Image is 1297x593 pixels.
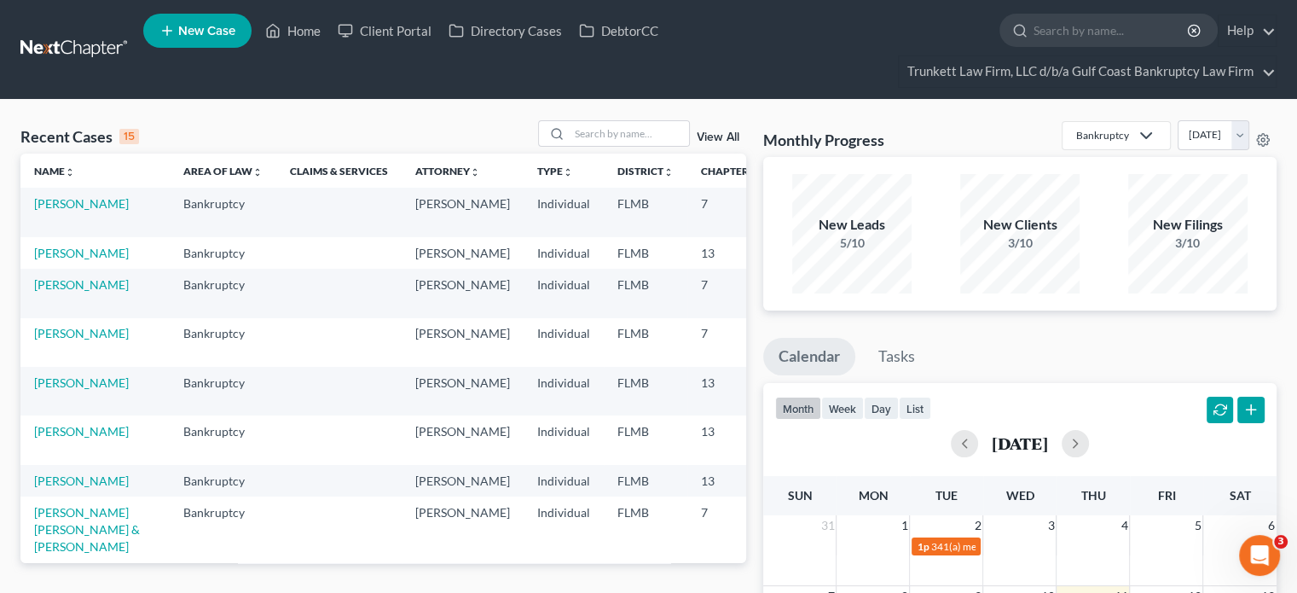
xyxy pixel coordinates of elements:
span: New Case [178,25,235,38]
div: New Leads [792,215,912,235]
span: Sat [1229,488,1250,503]
td: Individual [524,237,604,269]
td: Individual [524,367,604,416]
td: 7 [687,188,773,236]
td: Individual [524,318,604,367]
td: [PERSON_NAME] [402,318,524,367]
span: Sun [787,488,812,503]
td: Bankruptcy [170,188,276,236]
td: 13 [687,367,773,416]
th: Claims & Services [276,154,402,188]
span: Mon [858,488,888,503]
td: Bankruptcy [170,416,276,464]
span: Wed [1005,488,1034,503]
a: Nameunfold_more [34,165,75,177]
td: Bankruptcy [170,318,276,367]
td: Bankruptcy [170,269,276,317]
i: unfold_more [65,167,75,177]
span: 341(a) meeting for [PERSON_NAME] & [PERSON_NAME] [930,540,1185,553]
div: 3/10 [1128,235,1248,252]
button: list [899,397,931,420]
td: 13 [687,416,773,464]
td: FLMB [604,497,687,562]
input: Search by name... [1034,15,1190,46]
a: Calendar [763,338,855,375]
h2: [DATE] [992,434,1048,452]
td: FLMB [604,237,687,269]
td: FLMB [604,318,687,367]
span: 3 [1274,535,1288,549]
iframe: Intercom live chat [1239,535,1280,576]
span: 6 [1266,515,1277,536]
td: FLMB [604,367,687,416]
td: Individual [524,465,604,497]
div: 5/10 [792,235,912,252]
a: Help [1219,15,1276,46]
a: [PERSON_NAME] [PERSON_NAME] & [PERSON_NAME] [34,505,140,554]
td: Bankruptcy [170,497,276,562]
td: 7 [687,269,773,317]
button: month [775,397,821,420]
span: 5 [1192,515,1202,536]
td: Bankruptcy [170,367,276,416]
a: Home [257,15,329,46]
div: New Clients [960,215,1080,235]
h3: Monthly Progress [763,130,884,150]
a: [PERSON_NAME] [34,375,129,390]
td: Individual [524,416,604,464]
a: [PERSON_NAME] [34,277,129,292]
i: unfold_more [252,167,263,177]
td: [PERSON_NAME] [402,237,524,269]
td: Individual [524,188,604,236]
div: Bankruptcy [1076,128,1129,142]
td: Individual [524,497,604,562]
td: 13 [687,237,773,269]
a: [PERSON_NAME] [34,424,129,439]
td: [PERSON_NAME] [402,416,524,464]
button: week [821,397,864,420]
td: Individual [524,269,604,317]
i: unfold_more [663,167,674,177]
div: 3/10 [960,235,1080,252]
span: 31 [819,515,836,536]
a: Client Portal [329,15,440,46]
span: 1 [899,515,909,536]
div: Recent Cases [20,126,139,147]
span: Fri [1157,488,1175,503]
td: FLMB [604,416,687,464]
td: FLMB [604,188,687,236]
a: Directory Cases [440,15,570,46]
a: Typeunfold_more [537,165,573,177]
button: day [864,397,899,420]
span: 3 [1045,515,1056,536]
a: DebtorCC [570,15,667,46]
a: Attorneyunfold_more [415,165,480,177]
td: 13 [687,465,773,497]
span: 4 [1119,515,1129,536]
span: Thu [1080,488,1105,503]
td: FLMB [604,269,687,317]
td: Bankruptcy [170,237,276,269]
a: Area of Lawunfold_more [183,165,263,177]
td: Bankruptcy [170,465,276,497]
i: unfold_more [470,167,480,177]
a: Trunkett Law Firm, LLC d/b/a Gulf Coast Bankruptcy Law Firm [899,56,1276,87]
td: 7 [687,318,773,367]
i: unfold_more [563,167,573,177]
a: [PERSON_NAME] [34,196,129,211]
a: Districtunfold_more [617,165,674,177]
span: 1p [917,540,929,553]
td: [PERSON_NAME] [402,367,524,416]
a: Tasks [863,338,930,375]
a: View All [697,131,739,143]
span: 2 [972,515,982,536]
td: [PERSON_NAME] [402,188,524,236]
td: [PERSON_NAME] [402,465,524,497]
input: Search by name... [570,121,689,146]
td: 7 [687,497,773,562]
span: Tue [935,488,958,503]
a: [PERSON_NAME] [34,326,129,340]
td: [PERSON_NAME] [402,497,524,562]
a: [PERSON_NAME] [34,474,129,488]
a: [PERSON_NAME] [34,246,129,260]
